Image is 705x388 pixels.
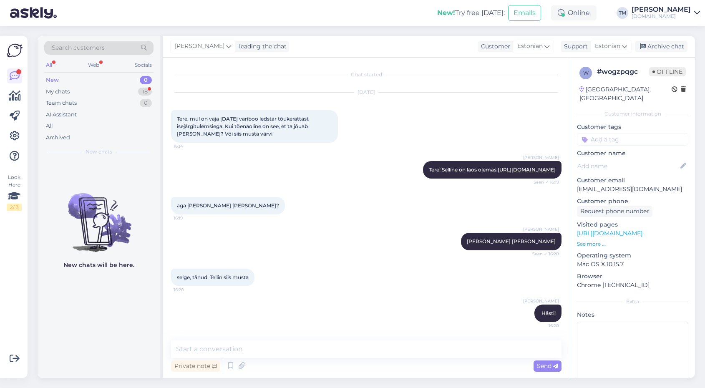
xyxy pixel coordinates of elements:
[523,298,559,304] span: [PERSON_NAME]
[174,143,205,149] span: 16:14
[579,85,672,103] div: [GEOGRAPHIC_DATA], [GEOGRAPHIC_DATA]
[537,362,558,370] span: Send
[236,42,287,51] div: leading the chat
[86,148,112,156] span: New chats
[140,76,152,84] div: 0
[46,134,70,142] div: Archived
[429,166,556,173] span: Tere! Selline on laos olemas:
[577,310,688,319] p: Notes
[7,204,22,211] div: 2 / 3
[467,238,556,244] span: [PERSON_NAME] [PERSON_NAME]
[649,67,686,76] span: Offline
[577,185,688,194] p: [EMAIL_ADDRESS][DOMAIN_NAME]
[517,42,543,51] span: Estonian
[174,215,205,221] span: 16:19
[133,60,154,71] div: Socials
[632,6,700,20] a: [PERSON_NAME][DOMAIN_NAME]
[171,360,220,372] div: Private note
[577,260,688,269] p: Mac OS X 10.15.7
[478,42,510,51] div: Customer
[63,261,134,270] p: New chats will be here.
[38,178,160,253] img: No chats
[177,202,279,209] span: aga [PERSON_NAME] [PERSON_NAME]?
[577,133,688,146] input: Add a tag
[138,88,152,96] div: 18
[632,13,691,20] div: [DOMAIN_NAME]
[561,42,588,51] div: Support
[577,272,688,281] p: Browser
[577,251,688,260] p: Operating system
[597,67,649,77] div: # wogzpqgc
[498,166,556,173] a: [URL][DOMAIN_NAME]
[577,229,642,237] a: [URL][DOMAIN_NAME]
[577,220,688,229] p: Visited pages
[577,281,688,290] p: Chrome [TECHNICAL_ID]
[44,60,54,71] div: All
[177,274,249,280] span: selge, tänud. Tellin siis musta
[528,179,559,185] span: Seen ✓ 16:19
[175,42,224,51] span: [PERSON_NAME]
[577,110,688,118] div: Customer information
[7,43,23,58] img: Askly Logo
[577,176,688,185] p: Customer email
[523,154,559,161] span: [PERSON_NAME]
[577,123,688,131] p: Customer tags
[577,240,688,248] p: See more ...
[508,5,541,21] button: Emails
[140,99,152,107] div: 0
[437,9,455,17] b: New!
[617,7,628,19] div: TM
[174,287,205,293] span: 16:20
[52,43,105,52] span: Search customers
[171,88,561,96] div: [DATE]
[7,174,22,211] div: Look Here
[577,161,679,171] input: Add name
[46,122,53,130] div: All
[635,41,687,52] div: Archive chat
[86,60,101,71] div: Web
[541,310,556,316] span: Hästi!
[577,298,688,305] div: Extra
[46,76,59,84] div: New
[528,322,559,329] span: 16:20
[577,206,652,217] div: Request phone number
[551,5,597,20] div: Online
[583,70,589,76] span: w
[577,197,688,206] p: Customer phone
[177,116,310,137] span: Tere, mul on vaja [DATE] variboo ledstar tõukerattast isejärgitulemsiega. Kui tõenäoline on see, ...
[46,88,70,96] div: My chats
[46,111,77,119] div: AI Assistant
[46,99,77,107] div: Team chats
[632,6,691,13] div: [PERSON_NAME]
[595,42,620,51] span: Estonian
[523,226,559,232] span: [PERSON_NAME]
[528,251,559,257] span: Seen ✓ 16:20
[437,8,505,18] div: Try free [DATE]:
[577,149,688,158] p: Customer name
[171,71,561,78] div: Chat started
